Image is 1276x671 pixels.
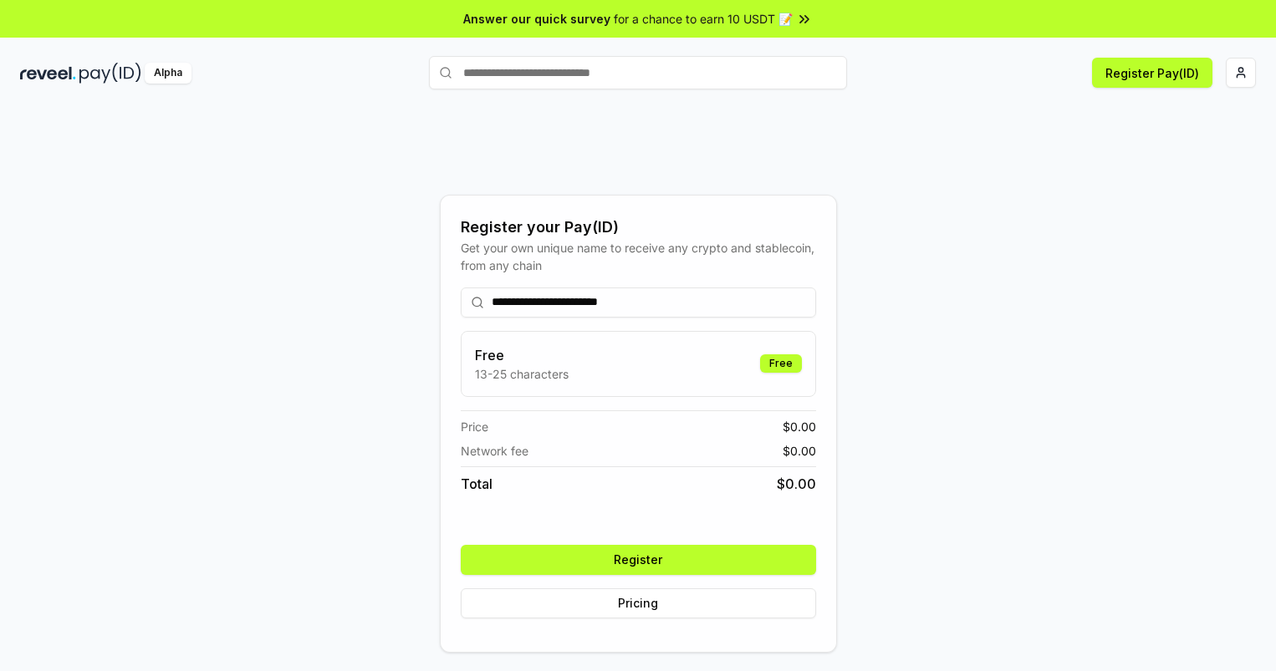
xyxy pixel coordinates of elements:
[475,365,569,383] p: 13-25 characters
[463,10,610,28] span: Answer our quick survey
[614,10,793,28] span: for a chance to earn 10 USDT 📝
[777,474,816,494] span: $ 0.00
[461,588,816,618] button: Pricing
[461,216,816,239] div: Register your Pay(ID)
[783,418,816,435] span: $ 0.00
[461,418,488,435] span: Price
[461,545,816,575] button: Register
[79,63,141,84] img: pay_id
[475,345,569,365] h3: Free
[1092,58,1212,88] button: Register Pay(ID)
[783,442,816,460] span: $ 0.00
[145,63,191,84] div: Alpha
[760,354,802,373] div: Free
[20,63,76,84] img: reveel_dark
[461,239,816,274] div: Get your own unique name to receive any crypto and stablecoin, from any chain
[461,474,493,494] span: Total
[461,442,528,460] span: Network fee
